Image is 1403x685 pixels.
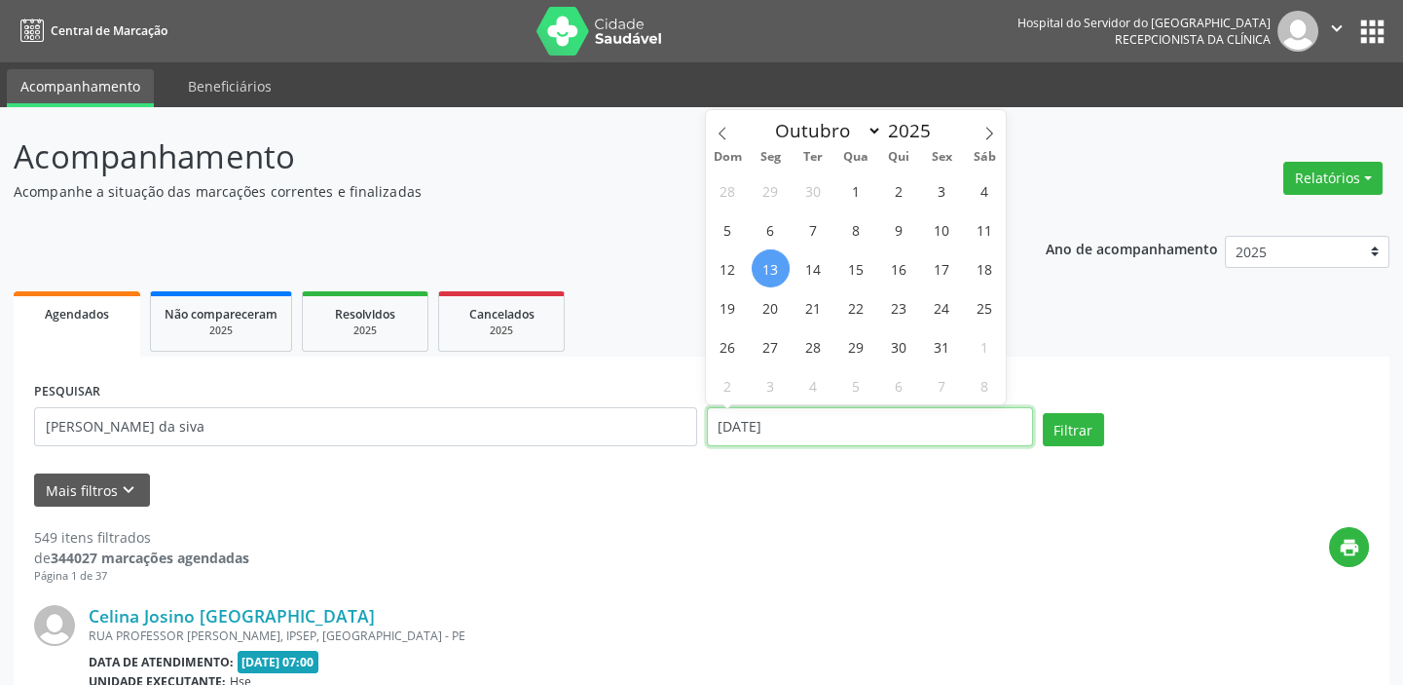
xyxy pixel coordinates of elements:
span: Outubro 27, 2025 [752,327,790,365]
button: Relatórios [1283,162,1383,195]
span: Outubro 18, 2025 [966,249,1004,287]
i: keyboard_arrow_down [118,479,139,501]
span: Novembro 1, 2025 [966,327,1004,365]
a: Celina Josino [GEOGRAPHIC_DATA] [89,605,375,627]
div: Página 1 de 37 [34,568,249,585]
span: Outubro 20, 2025 [752,288,790,326]
p: Acompanhamento [14,133,977,181]
span: Novembro 7, 2025 [923,366,961,404]
span: Outubro 3, 2025 [923,171,961,209]
span: Outubro 21, 2025 [794,288,832,326]
button: Mais filtroskeyboard_arrow_down [34,474,150,508]
span: Dom [706,151,749,164]
span: Central de Marcação [51,22,167,39]
span: Outubro 28, 2025 [794,327,832,365]
span: Novembro 3, 2025 [752,366,790,404]
select: Month [766,117,883,144]
button: print [1329,527,1369,567]
input: Selecione um intervalo [707,407,1033,446]
span: Resolvidos [335,306,395,323]
span: Outubro 23, 2025 [880,288,918,326]
span: Outubro 24, 2025 [923,288,961,326]
span: Setembro 30, 2025 [794,171,832,209]
i: print [1339,537,1360,558]
span: Outubro 10, 2025 [923,210,961,248]
span: Novembro 6, 2025 [880,366,918,404]
i:  [1326,18,1348,39]
label: PESQUISAR [34,377,100,407]
span: Novembro 2, 2025 [709,366,747,404]
span: Sáb [963,151,1006,164]
div: 2025 [316,323,414,338]
input: Nome, código do beneficiário ou CPF [34,407,697,446]
span: Sex [920,151,963,164]
b: Data de atendimento: [89,654,234,670]
span: Outubro 8, 2025 [837,210,875,248]
img: img [1277,11,1318,52]
span: Outubro 6, 2025 [752,210,790,248]
span: Ter [792,151,834,164]
span: Outubro 16, 2025 [880,249,918,287]
span: Outubro 31, 2025 [923,327,961,365]
span: Outubro 15, 2025 [837,249,875,287]
span: Agendados [45,306,109,323]
span: Outubro 1, 2025 [837,171,875,209]
span: Novembro 8, 2025 [966,366,1004,404]
span: Setembro 29, 2025 [752,171,790,209]
span: Outubro 2, 2025 [880,171,918,209]
span: Outubro 29, 2025 [837,327,875,365]
img: img [34,605,75,646]
div: 2025 [453,323,550,338]
span: Outubro 26, 2025 [709,327,747,365]
span: Outubro 7, 2025 [794,210,832,248]
span: Outubro 12, 2025 [709,249,747,287]
button: Filtrar [1043,413,1104,446]
div: 2025 [165,323,277,338]
span: Outubro 19, 2025 [709,288,747,326]
span: Não compareceram [165,306,277,323]
span: Outubro 14, 2025 [794,249,832,287]
p: Ano de acompanhamento [1046,236,1218,260]
span: Qua [834,151,877,164]
span: Recepcionista da clínica [1115,31,1271,48]
a: Central de Marcação [14,15,167,47]
input: Year [882,118,946,143]
span: Cancelados [469,306,535,323]
div: 549 itens filtrados [34,527,249,548]
span: Outubro 11, 2025 [966,210,1004,248]
span: Outubro 30, 2025 [880,327,918,365]
div: RUA PROFESSOR [PERSON_NAME], IPSEP, [GEOGRAPHIC_DATA] - PE [89,628,1077,644]
span: Seg [749,151,792,164]
span: Outubro 5, 2025 [709,210,747,248]
span: Outubro 4, 2025 [966,171,1004,209]
span: Novembro 4, 2025 [794,366,832,404]
span: Outubro 25, 2025 [966,288,1004,326]
span: Outubro 9, 2025 [880,210,918,248]
span: Outubro 13, 2025 [752,249,790,287]
strong: 344027 marcações agendadas [51,549,249,567]
a: Beneficiários [174,69,285,103]
span: Outubro 17, 2025 [923,249,961,287]
span: [DATE] 07:00 [238,651,319,673]
button: apps [1355,15,1389,49]
div: Hospital do Servidor do [GEOGRAPHIC_DATA] [1017,15,1271,31]
div: de [34,548,249,568]
p: Acompanhe a situação das marcações correntes e finalizadas [14,181,977,202]
button:  [1318,11,1355,52]
span: Outubro 22, 2025 [837,288,875,326]
span: Qui [877,151,920,164]
span: Novembro 5, 2025 [837,366,875,404]
a: Acompanhamento [7,69,154,107]
span: Setembro 28, 2025 [709,171,747,209]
